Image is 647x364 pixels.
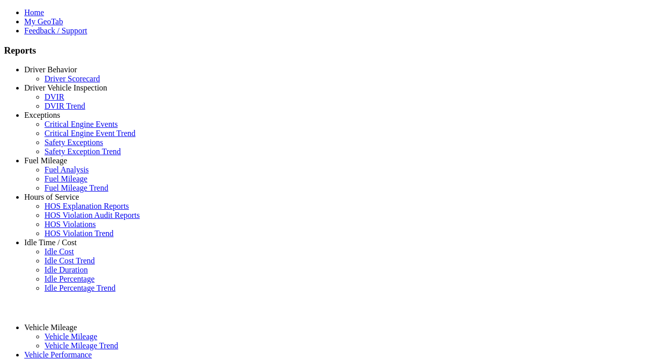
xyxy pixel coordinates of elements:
a: HOS Violation Trend [44,229,114,238]
a: Exceptions [24,111,60,119]
a: HOS Violations [44,220,96,229]
a: Fuel Analysis [44,165,89,174]
a: Idle Cost [44,247,74,256]
a: HOS Violation Audit Reports [44,211,140,219]
a: My GeoTab [24,17,63,26]
a: Idle Percentage Trend [44,284,115,292]
a: Critical Engine Event Trend [44,129,135,138]
a: Idle Time / Cost [24,238,77,247]
a: Idle Duration [44,265,88,274]
a: Feedback / Support [24,26,87,35]
a: DVIR [44,93,64,101]
a: HOS Explanation Reports [44,202,129,210]
a: Vehicle Mileage Trend [44,341,118,350]
a: Vehicle Mileage [44,332,97,341]
a: DVIR Trend [44,102,85,110]
a: Home [24,8,44,17]
a: Safety Exception Trend [44,147,121,156]
a: Idle Cost Trend [44,256,95,265]
a: Vehicle Performance [24,350,92,359]
a: Safety Exceptions [44,138,103,147]
a: Hours of Service [24,193,79,201]
a: Fuel Mileage Trend [44,184,108,192]
a: Vehicle Mileage [24,323,77,332]
a: Idle Percentage [44,275,95,283]
a: Driver Behavior [24,65,77,74]
a: Critical Engine Events [44,120,118,128]
a: Fuel Mileage [24,156,67,165]
h3: Reports [4,45,643,56]
a: Driver Vehicle Inspection [24,83,107,92]
a: Fuel Mileage [44,174,87,183]
a: Driver Scorecard [44,74,100,83]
